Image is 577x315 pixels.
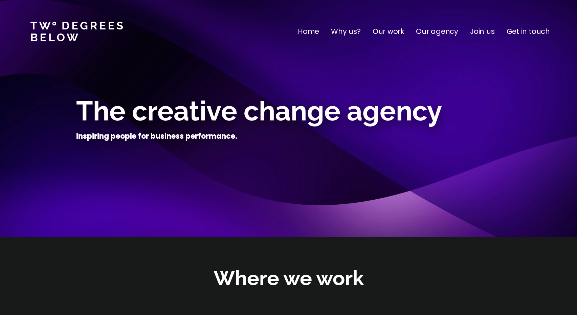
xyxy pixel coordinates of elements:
a: Our agency [416,26,458,37]
a: Join us [470,26,495,37]
h4: Inspiring people for business performance. [76,131,237,141]
a: Get in touch [507,26,550,37]
h2: Where we work [214,265,364,292]
a: Home [298,26,319,37]
span: The creative change agency [76,95,442,127]
a: Why us? [331,26,361,37]
a: Our work [373,26,404,37]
